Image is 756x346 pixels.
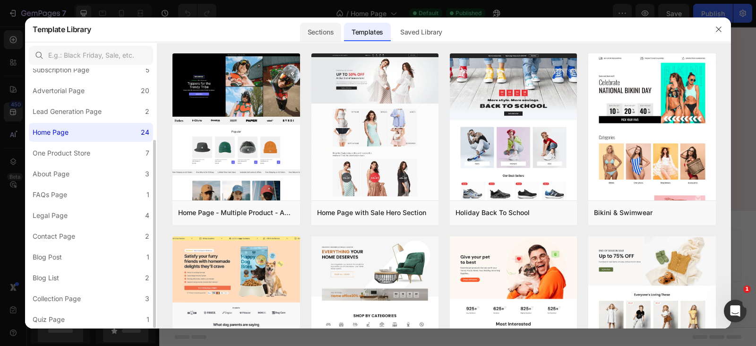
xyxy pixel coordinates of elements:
[145,106,149,117] div: 2
[33,127,69,138] div: Home Page
[317,207,426,218] div: Home Page with Sale Hero Section
[141,85,149,96] div: 20
[146,189,149,200] div: 1
[16,108,294,118] p: ✨ Try Feminine Balance Gummies [DATE] ✨
[60,123,249,149] a: GET YOURS 70% OFF
[33,64,89,76] div: Subscription Page
[271,219,320,229] div: Generate layout
[145,210,149,221] div: 4
[146,64,149,76] div: 5
[33,231,75,242] div: Contact Page
[33,168,69,180] div: About Page
[300,23,341,42] div: Sections
[594,207,653,218] div: Bikini & Swimwear
[455,207,530,218] div: Holiday Back To School
[340,219,398,229] div: Add blank section
[29,46,153,65] input: E.g.: Black Friday, Sale, etc.
[276,198,321,208] span: Add section
[16,81,294,102] p: We're so confident these gummies will change your life that we'll give you a full refund if you d...
[146,147,149,159] div: 7
[33,189,67,200] div: FAQs Page
[134,3,176,45] img: gempages_586218013892543171-ae558d05-8670-4513-9c9b-532bb803010f.png
[112,129,198,144] p: GET YOURS 70% OFF
[333,231,404,239] span: then drag & drop elements
[33,210,68,221] div: Legal Page
[145,272,149,284] div: 2
[33,147,90,159] div: One Product Store
[178,207,294,218] div: Home Page - Multiple Product - Apparel - Style 4
[99,156,222,165] p: 30-day money-back guarantee included
[33,106,102,117] div: Lead Generation Page
[197,219,254,229] div: Choose templates
[146,314,149,325] div: 1
[724,300,747,322] iframe: Intercom live chat
[145,293,149,304] div: 3
[141,127,149,138] div: 24
[393,23,450,42] div: Saved Library
[743,285,751,293] span: 1
[270,231,320,239] span: from URL or image
[192,231,257,239] span: inspired by CRO experts
[344,23,391,42] div: Templates
[33,293,81,304] div: Collection Page
[145,168,149,180] div: 3
[15,51,295,75] h2: Risk-FREE 30-Day Guarantee
[33,251,62,263] div: Blog Post
[145,231,149,242] div: 2
[146,251,149,263] div: 1
[33,314,65,325] div: Quiz Page
[33,272,59,284] div: Blog List
[33,17,91,42] h2: Template Library
[33,85,85,96] div: Advertorial Page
